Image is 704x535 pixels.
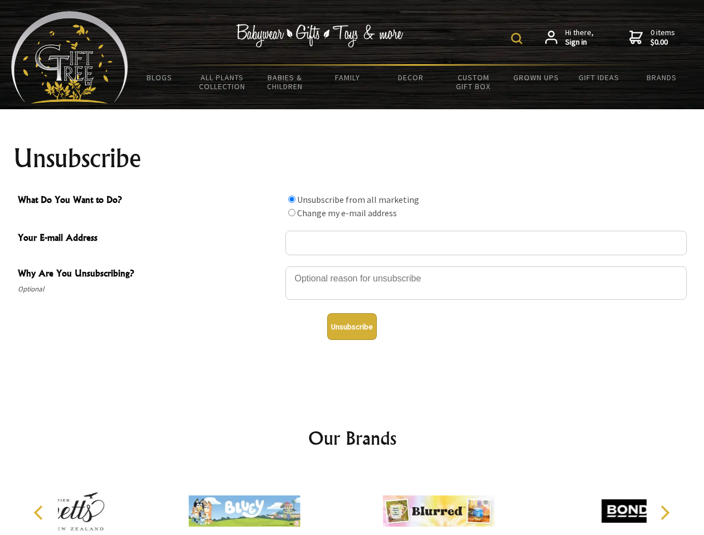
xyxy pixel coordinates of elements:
button: Next [652,500,677,525]
span: 0 items [650,27,675,47]
img: Babywear - Gifts - Toys & more [236,24,404,47]
span: Why Are You Unsubscribing? [18,266,280,283]
a: Grown Ups [504,66,567,89]
a: Gift Ideas [567,66,630,89]
span: Hi there, [565,28,594,47]
a: Babies & Children [254,66,317,98]
span: Optional [18,283,280,296]
span: Your E-mail Address [18,231,280,247]
a: BLOGS [128,66,191,89]
label: Unsubscribe from all marketing [297,194,419,205]
a: Decor [379,66,442,89]
h2: Our Brands [22,425,682,451]
textarea: Why Are You Unsubscribing? [285,266,687,300]
a: 0 items$0.00 [629,28,675,47]
a: Hi there,Sign in [545,28,594,47]
strong: Sign in [565,37,594,47]
a: Brands [630,66,693,89]
a: Family [317,66,380,89]
button: Previous [28,500,52,525]
strong: $0.00 [650,37,675,47]
input: What Do You Want to Do? [288,209,295,216]
img: Babyware - Gifts - Toys and more... [11,11,128,104]
a: All Plants Collection [191,66,254,98]
input: Your E-mail Address [285,231,687,255]
button: Unsubscribe [327,313,377,340]
a: Custom Gift Box [442,66,505,98]
span: What Do You Want to Do? [18,193,280,209]
img: product search [511,33,522,44]
label: Change my e-mail address [297,207,397,218]
input: What Do You Want to Do? [288,196,295,203]
h1: Unsubscribe [13,145,691,172]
